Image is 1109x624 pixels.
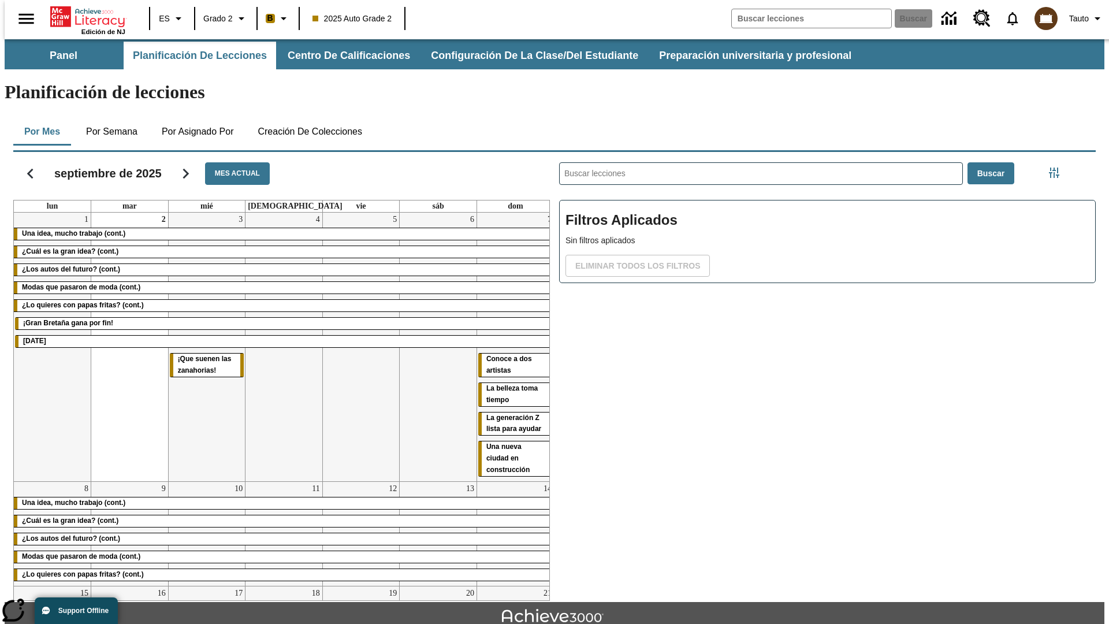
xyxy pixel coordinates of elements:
td: 9 de septiembre de 2025 [91,482,169,586]
td: 2 de septiembre de 2025 [91,213,169,482]
button: Abrir el menú lateral [9,2,43,36]
div: ¿Cuál es la gran idea? (cont.) [14,515,554,527]
button: Grado: Grado 2, Elige un grado [199,8,253,29]
a: 9 de septiembre de 2025 [159,482,168,496]
td: 13 de septiembre de 2025 [400,482,477,586]
span: Una nueva ciudad en construcción [486,443,530,474]
a: miércoles [198,200,215,212]
span: ¿Cuál es la gran idea? (cont.) [22,247,118,255]
button: Menú lateral de filtros [1043,161,1066,184]
a: Centro de recursos, Se abrirá en una pestaña nueva. [966,3,998,34]
a: 17 de septiembre de 2025 [232,586,245,600]
span: Tauto [1069,13,1089,25]
div: La belleza toma tiempo [478,383,553,406]
span: ES [159,13,170,25]
div: ¡Que suenen las zanahorias! [170,354,244,377]
a: Portada [50,5,125,28]
button: Mes actual [205,162,270,185]
a: 16 de septiembre de 2025 [155,586,168,600]
span: ¿Lo quieres con papas fritas? (cont.) [22,301,144,309]
div: Modas que pasaron de moda (cont.) [14,551,554,563]
a: viernes [353,200,368,212]
a: 5 de septiembre de 2025 [390,213,399,226]
img: avatar image [1034,7,1058,30]
td: 7 de septiembre de 2025 [477,213,554,482]
span: Conoce a dos artistas [486,355,532,374]
span: Modas que pasaron de moda (cont.) [22,283,140,291]
button: Lenguaje: ES, Selecciona un idioma [154,8,191,29]
td: 14 de septiembre de 2025 [477,482,554,586]
a: 1 de septiembre de 2025 [82,213,91,226]
a: 11 de septiembre de 2025 [310,482,322,496]
div: ¿Cuál es la gran idea? (cont.) [14,246,554,258]
a: 10 de septiembre de 2025 [232,482,245,496]
a: 8 de septiembre de 2025 [82,482,91,496]
span: La generación Z lista para ayudar [486,414,541,433]
button: Buscar [967,162,1014,185]
span: Una idea, mucho trabajo (cont.) [22,229,125,237]
div: ¡Gran Bretaña gana por fin! [15,318,553,329]
a: 6 de septiembre de 2025 [468,213,477,226]
button: Por mes [13,118,71,146]
span: Una idea, mucho trabajo (cont.) [22,499,125,507]
h1: Planificación de lecciones [5,81,1104,103]
input: Buscar campo [732,9,891,28]
button: Panel [6,42,121,69]
a: 3 de septiembre de 2025 [236,213,245,226]
a: 12 de septiembre de 2025 [386,482,399,496]
a: martes [120,200,139,212]
span: B [267,11,273,25]
div: ¿Lo quieres con papas fritas? (cont.) [14,569,554,581]
td: 5 de septiembre de 2025 [322,213,400,482]
button: Preparación universitaria y profesional [650,42,861,69]
a: 2 de septiembre de 2025 [159,213,168,226]
span: ¡Que suenen las zanahorias! [178,355,232,374]
a: 21 de septiembre de 2025 [541,586,554,600]
div: Conoce a dos artistas [478,354,553,377]
a: sábado [430,200,446,212]
span: Support Offline [58,607,109,615]
button: Por asignado por [152,118,243,146]
td: 1 de septiembre de 2025 [14,213,91,482]
p: Sin filtros aplicados [565,235,1089,247]
a: 7 de septiembre de 2025 [545,213,554,226]
button: Centro de calificaciones [278,42,419,69]
button: Por semana [77,118,147,146]
button: Planificación de lecciones [124,42,276,69]
a: lunes [44,200,60,212]
div: La generación Z lista para ayudar [478,413,553,436]
div: Día del Trabajo [15,336,553,347]
div: ¿Los autos del futuro? (cont.) [14,533,554,545]
div: ¿Lo quieres con papas fritas? (cont.) [14,300,554,311]
button: Escoja un nuevo avatar [1028,3,1065,34]
span: Modas que pasaron de moda (cont.) [22,552,140,560]
a: 19 de septiembre de 2025 [386,586,399,600]
div: Calendario [4,147,550,601]
span: Grado 2 [203,13,233,25]
button: Configuración de la clase/del estudiante [422,42,647,69]
a: 15 de septiembre de 2025 [78,586,91,600]
span: 2025 Auto Grade 2 [312,13,392,25]
td: 12 de septiembre de 2025 [322,482,400,586]
span: Edición de NJ [81,28,125,35]
span: Día del Trabajo [23,337,46,345]
td: 3 de septiembre de 2025 [168,213,245,482]
span: ¿Lo quieres con papas fritas? (cont.) [22,570,144,578]
td: 11 de septiembre de 2025 [245,482,323,586]
div: ¿Los autos del futuro? (cont.) [14,264,554,276]
a: jueves [245,200,345,212]
td: 6 de septiembre de 2025 [400,213,477,482]
button: Regresar [16,159,45,188]
div: Subbarra de navegación [5,39,1104,69]
a: 18 de septiembre de 2025 [310,586,322,600]
a: Centro de información [935,3,966,35]
div: Una idea, mucho trabajo (cont.) [14,497,554,509]
a: Notificaciones [998,3,1028,34]
button: Boost El color de la clase es anaranjado claro. Cambiar el color de la clase. [261,8,295,29]
td: 8 de septiembre de 2025 [14,482,91,586]
span: ¿Cuál es la gran idea? (cont.) [22,517,118,525]
h2: Filtros Aplicados [565,206,1089,235]
a: 14 de septiembre de 2025 [541,482,554,496]
button: Seguir [171,159,200,188]
div: Una idea, mucho trabajo (cont.) [14,228,554,240]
